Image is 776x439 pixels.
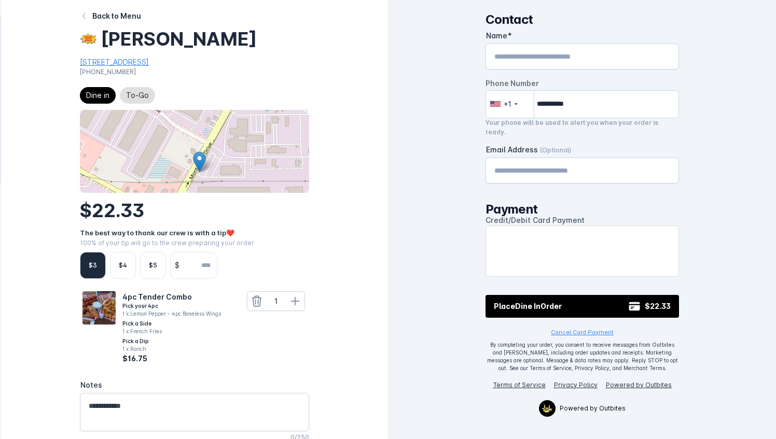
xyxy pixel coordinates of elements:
[92,10,141,21] div: Back to Menu
[80,199,144,222] span: $22.33
[80,238,309,248] div: 100% of your tip will go to the crew preparing your order
[80,380,102,389] span: Notes
[119,261,127,270] div: $4
[493,381,546,389] a: Terms of Service
[542,404,553,413] img: Outbites
[122,345,221,353] div: 1 x Ranch
[89,261,97,270] div: $3
[122,328,221,335] div: 1 x French Fries
[504,98,511,109] div: +1
[486,216,585,224] span: Credit/Debit Card Payment
[82,291,116,324] img: Catalog Item
[486,226,679,276] iframe: Secure Credit Card Form
[554,381,598,389] a: Privacy Policy
[122,302,221,310] div: Pick your 4pc
[486,202,680,217] h2: Payment
[560,404,626,413] span: Powered by Outbites
[606,381,672,389] a: Powered by Outbites
[193,151,206,173] img: Marker
[80,56,309,67] div: [STREET_ADDRESS]
[80,67,309,77] div: [PHONE_NUMBER]
[80,31,96,47] img: 8170d3b5-5c35-473b-97fc-ee8350fc1c6f.jpg
[551,329,614,336] small: Cancel Card Payment
[486,31,507,40] span: Name
[266,295,286,306] div: 1
[101,30,257,48] div: [PERSON_NAME]
[122,353,221,364] div: $16.75
[149,261,157,270] div: $5
[486,341,680,372] div: By completing your order, you consent to receive messages from Outbites and [PERSON_NAME], includ...
[80,85,155,106] mat-chip-listbox: Fulfillment
[515,302,541,310] span: Dine In
[486,145,538,154] span: Email Address
[122,320,221,328] div: Pick a Side
[540,146,571,154] span: (Optional)
[122,337,221,345] div: Pick a Dip
[486,295,680,318] button: PlaceDine InOrder$22.33
[494,301,562,311] span: Place Order
[171,260,184,271] span: $
[122,291,221,302] div: 4pc Tender Combo
[86,89,109,102] span: Dine in
[486,118,680,137] div: Your phone will be used to alert you when your order is ready.
[645,301,671,311] span: $22.33
[486,12,680,27] h2: Contact
[226,229,234,237] span: ❤️
[533,398,632,419] a: OutbitesPowered by Outbites
[80,228,309,238] div: The best way to thank our crew is with a tip
[122,310,221,318] div: 1 x Lemon Pepper - 4pc Boneless Wings
[126,89,149,102] span: To-Go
